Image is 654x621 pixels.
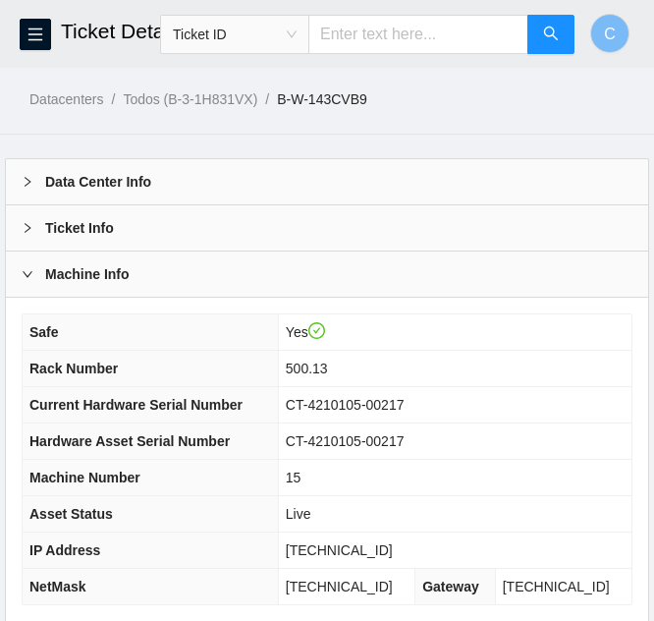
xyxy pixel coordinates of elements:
div: Machine Info [6,252,648,297]
button: menu [20,19,51,50]
div: Data Center Info [6,159,648,204]
span: Machine Number [29,470,140,485]
span: search [543,26,559,44]
span: Yes [286,324,325,340]
a: Todos (B-3-1H831VX) [123,91,257,107]
span: check-circle [308,322,326,340]
span: IP Address [29,542,100,558]
span: NetMask [29,579,86,594]
span: Asset Status [29,506,113,522]
span: CT-4210105-00217 [286,397,405,413]
input: Enter text here... [308,15,528,54]
span: right [22,268,33,280]
button: C [590,14,629,53]
span: [TECHNICAL_ID] [503,579,610,594]
b: Machine Info [45,263,130,285]
span: right [22,176,33,188]
span: / [111,91,115,107]
span: Safe [29,324,59,340]
a: B-W-143CVB9 [277,91,367,107]
span: 15 [286,470,301,485]
a: Datacenters [29,91,103,107]
b: Ticket Info [45,217,114,239]
span: right [22,222,33,234]
div: Ticket Info [6,205,648,251]
span: Gateway [422,579,479,594]
span: C [604,22,616,46]
span: Live [286,506,311,522]
span: menu [21,27,50,42]
span: Ticket ID [173,20,297,49]
span: 500.13 [286,361,328,376]
span: [TECHNICAL_ID] [286,579,393,594]
button: search [527,15,574,54]
span: Hardware Asset Serial Number [29,433,230,449]
span: CT-4210105-00217 [286,433,405,449]
b: Data Center Info [45,171,151,193]
span: Rack Number [29,361,118,376]
span: / [265,91,269,107]
span: [TECHNICAL_ID] [286,542,393,558]
span: Current Hardware Serial Number [29,397,243,413]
